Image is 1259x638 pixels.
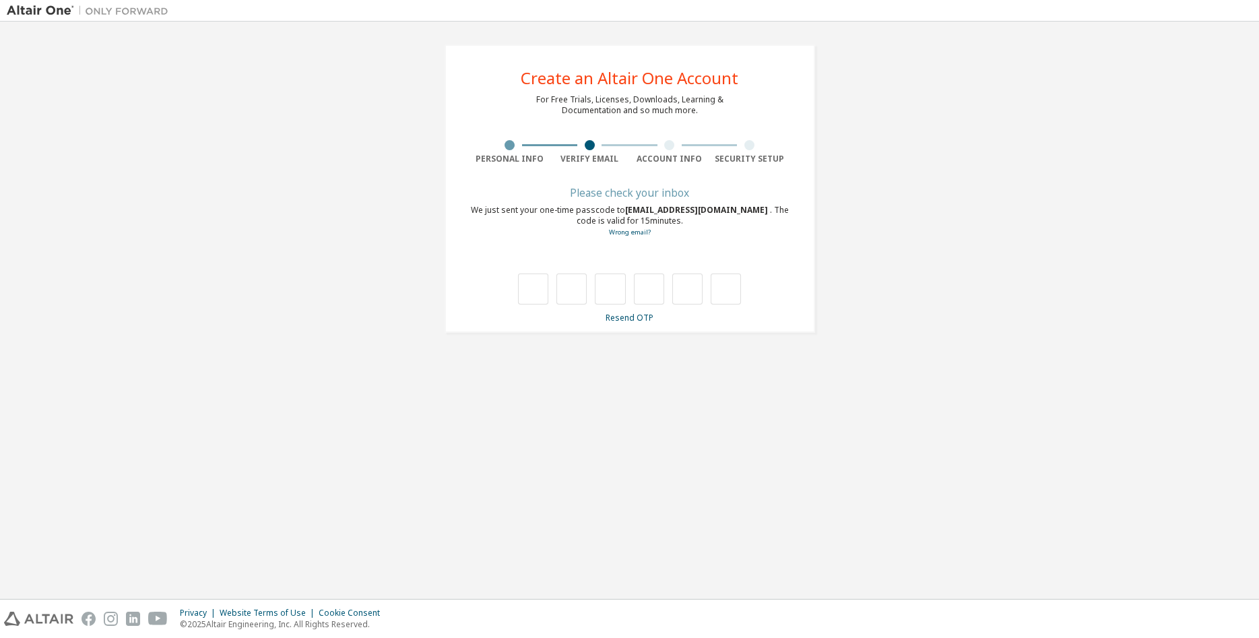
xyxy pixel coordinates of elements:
[625,204,770,216] span: [EMAIL_ADDRESS][DOMAIN_NAME]
[609,228,651,236] a: Go back to the registration form
[126,612,140,626] img: linkedin.svg
[104,612,118,626] img: instagram.svg
[709,154,789,164] div: Security Setup
[180,608,220,618] div: Privacy
[4,612,73,626] img: altair_logo.svg
[630,154,710,164] div: Account Info
[536,94,723,116] div: For Free Trials, Licenses, Downloads, Learning & Documentation and so much more.
[521,70,738,86] div: Create an Altair One Account
[470,154,550,164] div: Personal Info
[220,608,319,618] div: Website Terms of Use
[180,618,388,630] p: © 2025 Altair Engineering, Inc. All Rights Reserved.
[470,205,789,238] div: We just sent your one-time passcode to . The code is valid for 15 minutes.
[319,608,388,618] div: Cookie Consent
[148,612,168,626] img: youtube.svg
[470,189,789,197] div: Please check your inbox
[7,4,175,18] img: Altair One
[82,612,96,626] img: facebook.svg
[606,312,653,323] a: Resend OTP
[550,154,630,164] div: Verify Email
